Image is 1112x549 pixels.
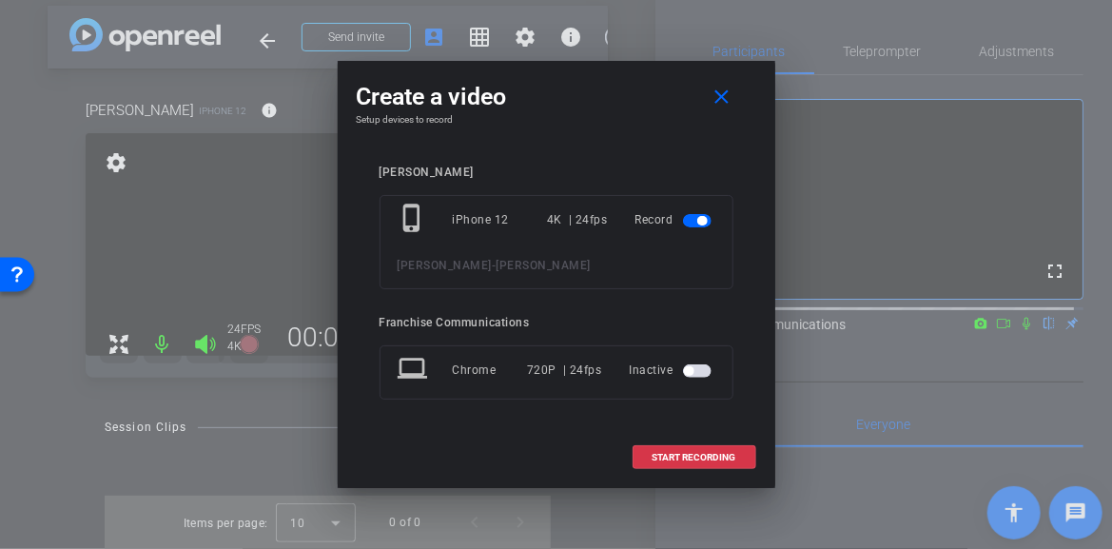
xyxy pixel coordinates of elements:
[635,203,715,237] div: Record
[398,203,432,237] mat-icon: phone_iphone
[453,353,528,387] div: Chrome
[398,353,432,387] mat-icon: laptop
[380,166,733,180] div: [PERSON_NAME]
[630,353,715,387] div: Inactive
[357,80,756,114] div: Create a video
[497,259,592,272] span: [PERSON_NAME]
[710,86,733,109] mat-icon: close
[547,203,608,237] div: 4K | 24fps
[527,353,602,387] div: 720P | 24fps
[398,259,493,272] span: [PERSON_NAME]
[633,445,756,469] button: START RECORDING
[492,259,497,272] span: -
[357,114,756,126] h4: Setup devices to record
[453,203,548,237] div: iPhone 12
[653,453,736,462] span: START RECORDING
[380,316,733,330] div: Franchise Communications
